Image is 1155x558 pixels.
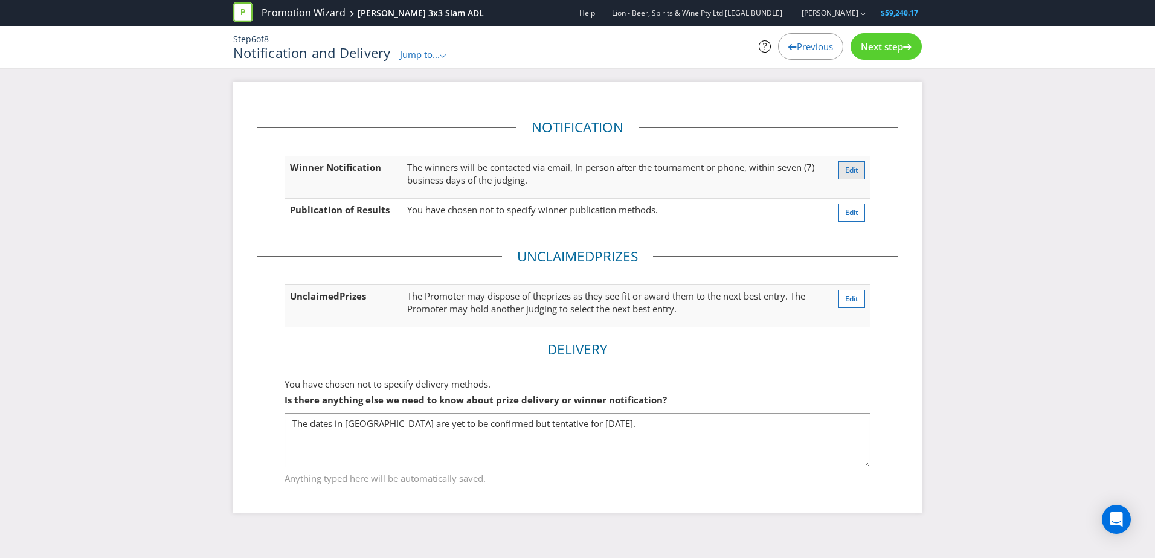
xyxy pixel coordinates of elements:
td: Winner Notification [285,156,402,198]
span: s [631,247,638,266]
span: 8 [264,33,269,45]
span: Previous [797,40,833,53]
span: Lion - Beer, Spirits & Wine Pty Ltd [LEGAL BUNDLE] [612,8,782,18]
span: Is there anything else we need to know about prize delivery or winner notification? [285,394,667,406]
span: Anything typed here will be automatically saved. [285,468,870,486]
span: Edit [845,293,858,304]
p: The winners will be contacted via email, In person after the tournament or phone, within seven (7... [407,161,822,187]
span: of [256,33,264,45]
span: $59,240.17 [881,8,918,18]
div: Open Intercom Messenger [1102,505,1131,534]
span: Prize [339,290,362,302]
span: Prize [594,247,631,266]
a: Help [579,8,595,18]
legend: Notification [516,118,639,137]
span: Next step [861,40,903,53]
h1: Notification and Delivery [233,45,391,60]
div: [PERSON_NAME] 3x3 Slam ADL [358,7,484,19]
button: Edit [838,204,865,222]
span: Unclaimed [517,247,594,266]
span: Jump to... [400,48,440,60]
span: 6 [251,33,256,45]
span: s [362,290,366,302]
span: Step [233,33,251,45]
span: The Promoter may dispose of the [407,290,546,302]
button: Edit [838,290,865,308]
legend: Delivery [532,340,623,359]
textarea: The dates in [GEOGRAPHIC_DATA] are yet to be confirmed but tentative for [DATE]. [285,413,870,467]
span: Edit [845,207,858,217]
a: [PERSON_NAME] [790,8,858,18]
td: Publication of Results [285,198,402,234]
span: Unclaimed [290,290,339,302]
span: prize [546,290,567,302]
a: Promotion Wizard [262,6,346,20]
button: Edit [838,161,865,179]
span: s as they see fit or award them to the next best entry. The Promoter may hold another judging to ... [407,290,805,315]
span: Edit [845,165,858,175]
p: You have chosen not to specify winner publication methods. [407,204,822,216]
p: You have chosen not to specify delivery methods. [285,378,870,391]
